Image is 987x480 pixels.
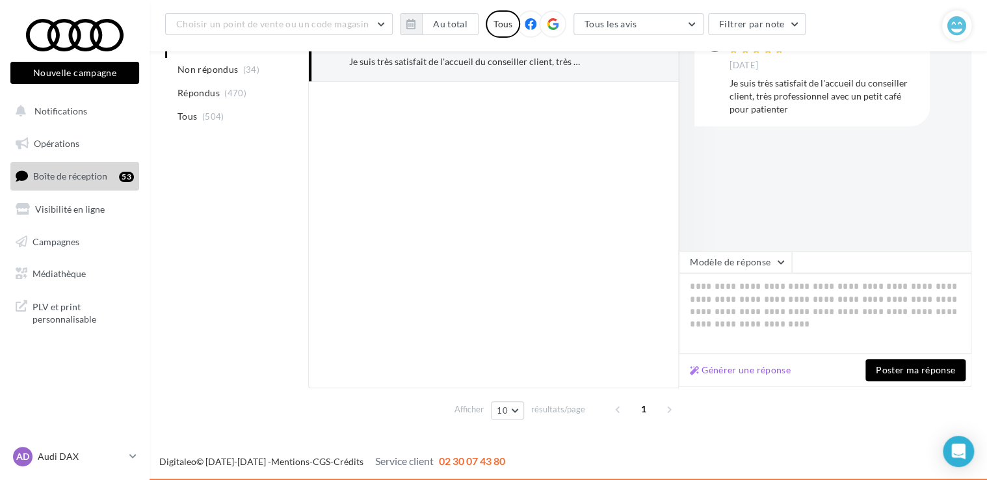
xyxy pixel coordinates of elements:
button: Filtrer par note [708,13,806,35]
a: Médiathèque [8,260,142,287]
span: (34) [243,64,259,75]
button: Poster ma réponse [865,359,966,381]
span: Tous les avis [585,18,637,29]
a: Opérations [8,130,142,157]
div: Je suis très satisfait de l'accueil du conseiller client, très professionnel avec un petit café p... [730,77,919,116]
span: Campagnes [33,235,79,247]
button: Au total [400,13,479,35]
span: Non répondus [178,63,238,76]
a: Crédits [334,456,363,467]
a: Boîte de réception53 [8,162,142,190]
span: résultats/page [531,403,585,416]
span: © [DATE]-[DATE] - - - [159,456,505,467]
div: 53 [119,172,134,182]
button: Choisir un point de vente ou un code magasin [165,13,393,35]
a: Visibilité en ligne [8,196,142,223]
a: Campagnes [8,228,142,256]
p: Audi DAX [38,450,124,463]
span: Répondus [178,87,220,100]
span: AD [16,450,29,463]
span: Opérations [34,138,79,149]
a: Mentions [271,456,309,467]
div: Je suis très satisfait de l'accueil du conseiller client, très professionnel avec un petit café p... [349,55,583,68]
button: Notifications [8,98,137,125]
span: PLV et print personnalisable [33,298,134,326]
span: 02 30 07 43 80 [439,455,505,467]
div: Open Intercom Messenger [943,436,974,467]
span: Tous [178,110,197,123]
span: 1 [633,399,654,420]
div: Tous [486,10,520,38]
span: (470) [224,88,246,98]
span: [DATE] [730,60,758,72]
span: Notifications [34,105,87,116]
button: Tous les avis [573,13,704,35]
button: Modèle de réponse [679,251,792,273]
a: Digitaleo [159,456,196,467]
a: PLV et print personnalisable [8,293,142,331]
span: 10 [497,405,508,416]
button: Nouvelle campagne [10,62,139,84]
span: Médiathèque [33,268,86,279]
button: 10 [491,401,524,420]
span: Visibilité en ligne [35,204,105,215]
span: Choisir un point de vente ou un code magasin [176,18,369,29]
span: Service client [375,455,434,467]
a: CGS [313,456,330,467]
button: Générer une réponse [685,362,796,378]
span: Afficher [454,403,484,416]
button: Au total [422,13,479,35]
span: Boîte de réception [33,170,107,181]
a: AD Audi DAX [10,444,139,469]
span: (504) [202,111,224,122]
